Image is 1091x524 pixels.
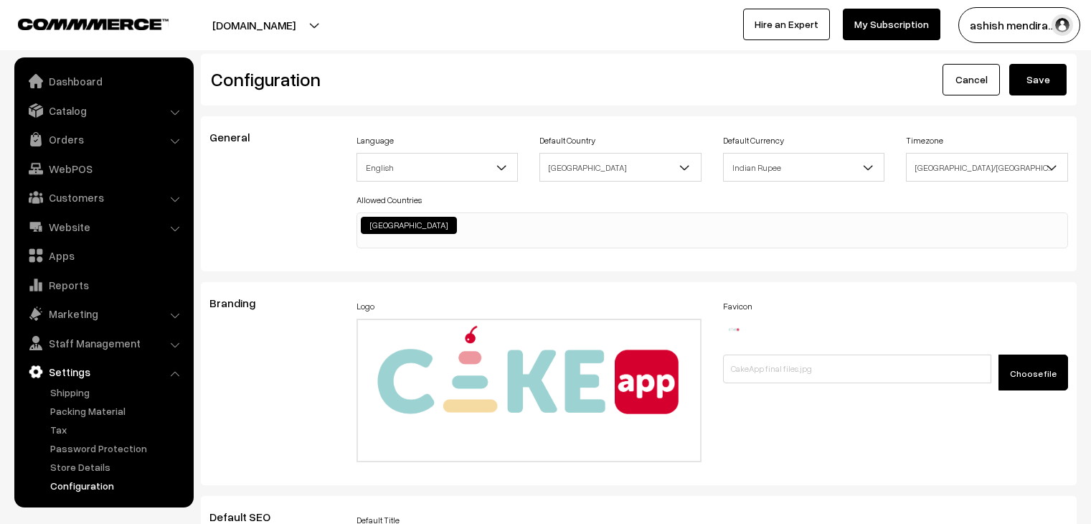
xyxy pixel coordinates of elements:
input: CakeApp final files.jpg [723,355,991,383]
a: Dashboard [18,68,189,94]
a: Marketing [18,301,189,327]
a: Orders [18,126,189,152]
span: Asia/Kolkata [907,155,1067,180]
span: General [209,130,267,144]
li: India [361,217,457,234]
img: 17583530801161CakeApp-final-files.jpg [723,319,745,340]
span: English [357,155,518,180]
a: Customers [18,184,189,210]
span: India [540,155,701,180]
a: Packing Material [47,403,189,418]
a: Tax [47,422,189,437]
span: Choose file [1010,368,1057,379]
span: Branding [209,296,273,310]
span: India [539,153,702,182]
span: Default SEO [209,510,288,524]
a: Store Details [47,459,189,474]
label: Timezone [906,134,943,147]
a: Catalog [18,98,189,123]
label: Logo [356,300,374,313]
a: Reports [18,272,189,298]
button: Save [1009,64,1067,95]
label: Default Country [539,134,595,147]
span: Indian Rupee [724,155,884,180]
span: Indian Rupee [723,153,885,182]
a: WebPOS [18,156,189,182]
a: COMMMERCE [18,14,143,32]
label: Favicon [723,300,752,313]
h2: Configuration [211,68,628,90]
img: user [1052,14,1073,36]
a: Configuration [47,478,189,493]
span: Asia/Kolkata [906,153,1068,182]
label: Default Currency [723,134,784,147]
label: Language [356,134,394,147]
a: My Subscription [843,9,940,40]
a: Hire an Expert [743,9,830,40]
button: [DOMAIN_NAME] [162,7,346,43]
a: Apps [18,243,189,268]
a: Settings [18,359,189,385]
label: Allowed Countries [356,194,422,207]
a: Shipping [47,385,189,400]
img: COMMMERCE [18,19,169,29]
a: Website [18,214,189,240]
button: ashish mendira… [958,7,1080,43]
a: Staff Management [18,330,189,356]
span: English [356,153,519,182]
a: Password Protection [47,441,189,456]
a: Cancel [943,64,1000,95]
